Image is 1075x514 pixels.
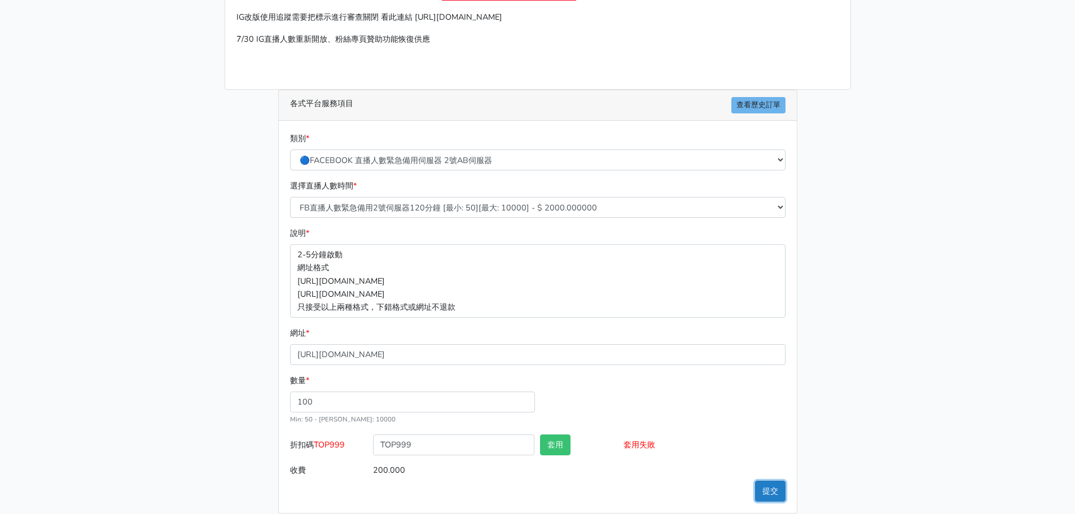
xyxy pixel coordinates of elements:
[290,132,309,145] label: 類別
[287,460,371,481] label: 收費
[290,244,786,317] p: 2-5分鐘啟動 網址格式 [URL][DOMAIN_NAME] [URL][DOMAIN_NAME] 只接受以上兩種格式，下錯格式或網址不退款
[290,415,396,424] small: Min: 50 - [PERSON_NAME]: 10000
[290,179,357,192] label: 選擇直播人數時間
[290,327,309,340] label: 網址
[290,344,786,365] input: 這邊填入網址
[290,374,309,387] label: 數量
[540,434,571,455] button: 套用
[755,481,786,502] button: 提交
[279,90,797,121] div: 各式平台服務項目
[290,227,309,240] label: 說明
[236,33,839,46] p: 7/30 IG直播人數重新開放、粉絲專頁贊助功能恢復供應
[314,439,345,450] span: TOP999
[731,97,786,113] a: 查看歷史訂單
[287,434,371,460] label: 折扣碼
[236,11,839,24] p: IG改版使用追蹤需要把標示進行審查關閉 看此連結 [URL][DOMAIN_NAME]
